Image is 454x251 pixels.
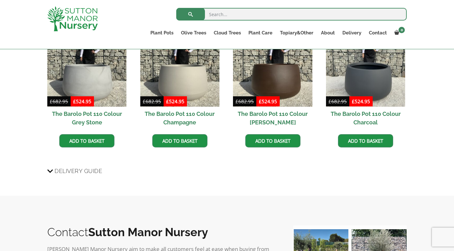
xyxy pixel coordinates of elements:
[339,28,365,37] a: Delivery
[326,27,405,129] a: Sale! The Barolo Pot 110 Colour Charcoal
[233,27,312,107] img: The Barolo Pot 110 Colour Mocha Brown
[338,134,393,147] a: Add to basket: “The Barolo Pot 110 Colour Charcoal”
[152,134,207,147] a: Add to basket: “The Barolo Pot 110 Colour Champagne”
[236,98,254,105] bdi: 682.95
[50,98,68,105] bdi: 682.95
[177,28,210,37] a: Olive Trees
[326,107,405,129] h2: The Barolo Pot 110 Colour Charcoal
[59,134,114,147] a: Add to basket: “The Barolo Pot 110 Colour Grey Stone”
[391,28,407,37] a: 0
[140,27,219,107] img: The Barolo Pot 110 Colour Champagne
[276,28,317,37] a: Topiary&Other
[352,98,355,105] span: £
[365,28,391,37] a: Contact
[147,28,177,37] a: Plant Pots
[50,98,53,105] span: £
[352,98,370,105] bdi: 524.95
[47,27,126,129] a: Sale! The Barolo Pot 110 Colour Grey Stone
[73,98,76,105] span: £
[143,98,161,105] bdi: 682.95
[47,27,126,107] img: The Barolo Pot 110 Colour Grey Stone
[317,28,339,37] a: About
[47,107,126,129] h2: The Barolo Pot 110 Colour Grey Stone
[329,98,331,105] span: £
[143,98,146,105] span: £
[47,225,281,239] h2: Contact
[166,98,184,105] bdi: 524.95
[399,27,405,33] span: 0
[245,134,300,147] a: Add to basket: “The Barolo Pot 110 Colour Mocha Brown”
[166,98,169,105] span: £
[55,165,102,177] span: Delivery Guide
[88,225,208,239] b: Sutton Manor Nursery
[233,107,312,129] h2: The Barolo Pot 110 Colour [PERSON_NAME]
[245,28,276,37] a: Plant Care
[73,98,91,105] bdi: 524.95
[236,98,238,105] span: £
[326,27,405,107] img: The Barolo Pot 110 Colour Charcoal
[259,98,277,105] bdi: 524.95
[210,28,245,37] a: Cloud Trees
[140,107,219,129] h2: The Barolo Pot 110 Colour Champagne
[329,98,347,105] bdi: 682.95
[47,6,98,31] img: logo
[259,98,262,105] span: £
[233,27,312,129] a: Sale! The Barolo Pot 110 Colour [PERSON_NAME]
[176,8,407,21] input: Search...
[140,27,219,129] a: Sale! The Barolo Pot 110 Colour Champagne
